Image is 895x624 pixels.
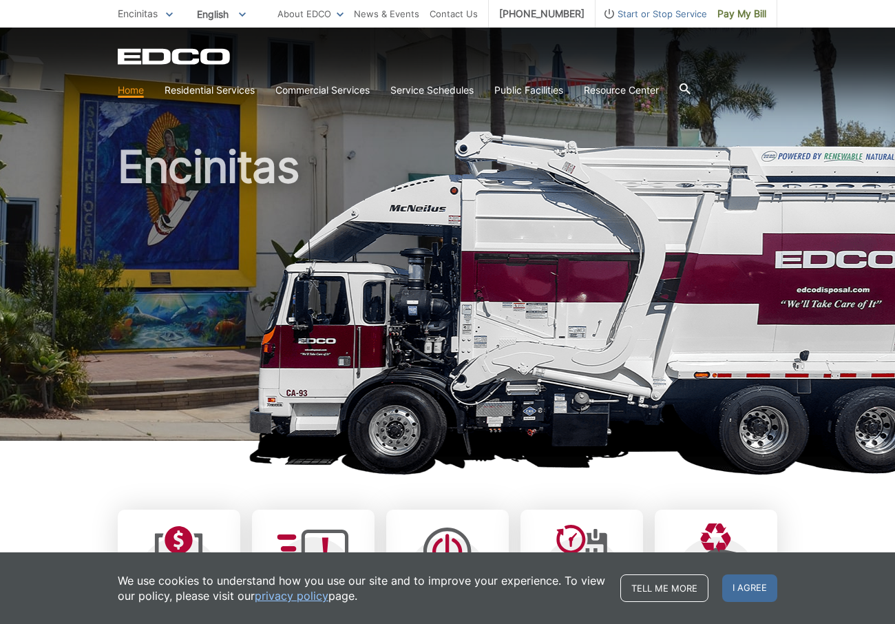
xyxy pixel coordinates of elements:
a: Tell me more [620,574,708,602]
a: EDCD logo. Return to the homepage. [118,48,232,65]
h1: Encinitas [118,145,777,447]
a: Residential Services [165,83,255,98]
a: Contact Us [430,6,478,21]
a: Commercial Services [275,83,370,98]
a: Service Schedules [390,83,474,98]
span: I agree [722,574,777,602]
a: About EDCO [277,6,344,21]
a: Public Facilities [494,83,563,98]
a: privacy policy [255,588,328,603]
a: Resource Center [584,83,659,98]
span: Encinitas [118,8,158,19]
span: English [187,3,256,25]
a: Home [118,83,144,98]
a: News & Events [354,6,419,21]
span: Pay My Bill [717,6,766,21]
p: We use cookies to understand how you use our site and to improve your experience. To view our pol... [118,573,607,603]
